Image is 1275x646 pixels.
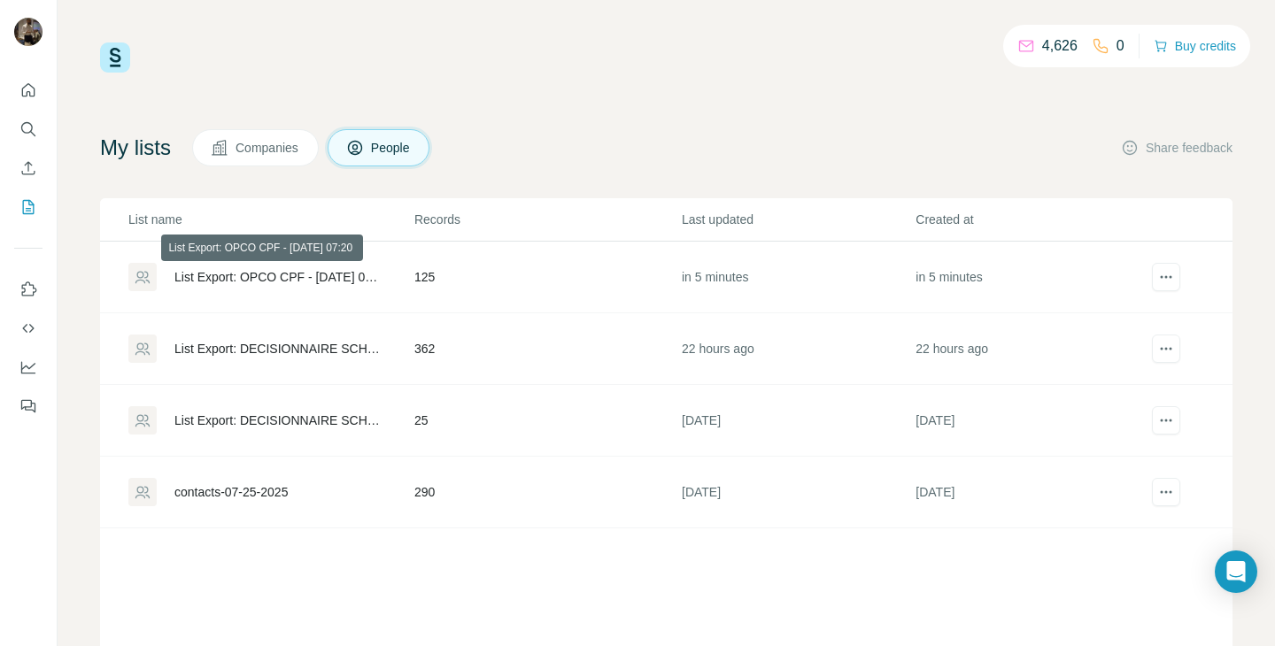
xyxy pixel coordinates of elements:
[174,483,288,501] div: contacts-07-25-2025
[14,312,42,344] button: Use Surfe API
[371,139,412,157] span: People
[413,242,681,313] td: 125
[681,313,915,385] td: 22 hours ago
[100,134,171,162] h4: My lists
[414,211,680,228] p: Records
[1152,478,1180,506] button: actions
[1152,406,1180,435] button: actions
[14,273,42,305] button: Use Surfe on LinkedIn
[174,411,384,429] div: List Export: DECISIONNAIRE SCHOOL - [DATE] 11:38
[14,18,42,46] img: Avatar
[174,340,384,358] div: List Export: DECISIONNAIRE SCHOOL - [DATE] 09:34
[413,313,681,385] td: 362
[1152,263,1180,291] button: actions
[1154,34,1236,58] button: Buy credits
[236,139,300,157] span: Companies
[916,211,1147,228] p: Created at
[1042,35,1078,57] p: 4,626
[14,74,42,106] button: Quick start
[915,313,1148,385] td: 22 hours ago
[14,113,42,145] button: Search
[128,211,413,228] p: List name
[14,390,42,422] button: Feedback
[1152,335,1180,363] button: actions
[14,351,42,383] button: Dashboard
[174,268,384,286] div: List Export: OPCO CPF - [DATE] 07:20
[915,385,1148,457] td: [DATE]
[682,211,914,228] p: Last updated
[14,191,42,223] button: My lists
[100,42,130,73] img: Surfe Logo
[915,457,1148,528] td: [DATE]
[1121,139,1232,157] button: Share feedback
[413,385,681,457] td: 25
[681,385,915,457] td: [DATE]
[681,457,915,528] td: [DATE]
[1117,35,1124,57] p: 0
[681,242,915,313] td: in 5 minutes
[413,457,681,528] td: 290
[1215,550,1257,593] div: Open Intercom Messenger
[915,242,1148,313] td: in 5 minutes
[14,152,42,184] button: Enrich CSV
